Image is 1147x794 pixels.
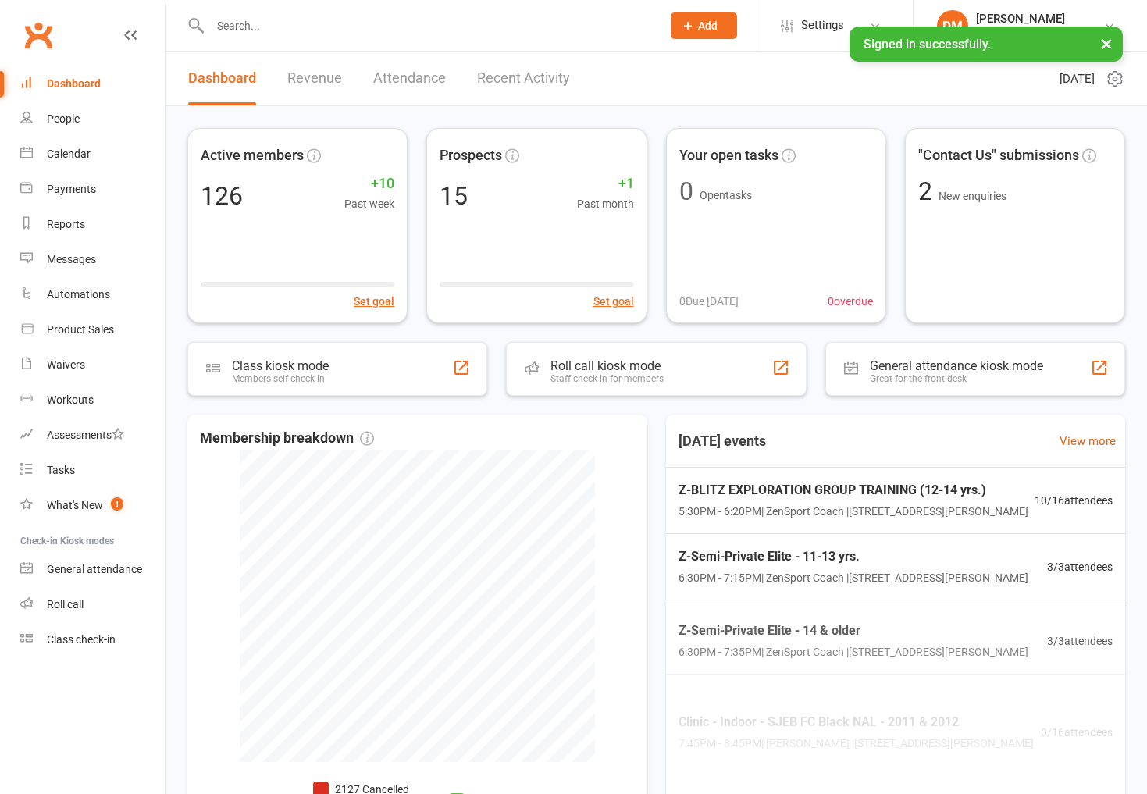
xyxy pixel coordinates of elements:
[201,183,243,208] div: 126
[1060,69,1095,88] span: [DATE]
[550,358,664,373] div: Roll call kiosk mode
[679,503,1028,520] span: 5:30PM - 6:20PM | ZenSport Coach | [STREET_ADDRESS][PERSON_NAME]
[47,77,101,90] div: Dashboard
[20,312,165,347] a: Product Sales
[1060,432,1116,450] a: View more
[201,144,304,167] span: Active members
[700,189,752,201] span: Open tasks
[47,112,80,125] div: People
[679,621,1028,641] span: Z-Semi-Private Elite - 14 & older
[870,373,1043,384] div: Great for the front desk
[1092,27,1120,60] button: ×
[47,218,85,230] div: Reports
[440,183,468,208] div: 15
[373,52,446,105] a: Attendance
[47,499,103,511] div: What's New
[679,735,1034,752] span: 7:45PM - 8:45PM | [PERSON_NAME] | [STREET_ADDRESS][PERSON_NAME]
[801,8,844,43] span: Settings
[47,393,94,406] div: Workouts
[47,323,114,336] div: Product Sales
[344,173,394,195] span: +10
[20,101,165,137] a: People
[577,195,634,212] span: Past month
[20,172,165,207] a: Payments
[19,16,58,55] a: Clubworx
[47,563,142,575] div: General attendance
[864,37,991,52] span: Signed in successfully.
[20,66,165,101] a: Dashboard
[1035,492,1113,509] span: 10 / 16 attendees
[440,144,502,167] span: Prospects
[47,253,96,265] div: Messages
[287,52,342,105] a: Revenue
[679,547,1028,567] span: Z-Semi-Private Elite - 11-13 yrs.
[20,383,165,418] a: Workouts
[1047,632,1113,650] span: 3 / 3 attendees
[20,418,165,453] a: Assessments
[47,633,116,646] div: Class check-in
[111,497,123,511] span: 1
[550,373,664,384] div: Staff check-in for members
[47,598,84,611] div: Roll call
[593,293,634,310] button: Set goal
[20,242,165,277] a: Messages
[47,358,85,371] div: Waivers
[20,488,165,523] a: What's New1
[477,52,570,105] a: Recent Activity
[20,347,165,383] a: Waivers
[976,12,1065,26] div: [PERSON_NAME]
[188,52,256,105] a: Dashboard
[870,358,1043,373] div: General attendance kiosk mode
[679,644,1028,661] span: 6:30PM - 7:35PM | ZenSport Coach | [STREET_ADDRESS][PERSON_NAME]
[679,179,693,204] div: 0
[679,144,778,167] span: Your open tasks
[20,587,165,622] a: Roll call
[666,427,778,455] h3: [DATE] events
[354,293,394,310] button: Set goal
[20,552,165,587] a: General attendance kiosk mode
[47,429,124,441] div: Assessments
[205,15,650,37] input: Search...
[679,712,1034,732] span: Clinic - Indoor - SJEB FC Black NAL - 2011 & 2012
[918,144,1079,167] span: "Contact Us" submissions
[679,293,739,310] span: 0 Due [DATE]
[1047,558,1113,575] span: 3 / 3 attendees
[20,207,165,242] a: Reports
[577,173,634,195] span: +1
[232,358,329,373] div: Class kiosk mode
[1041,723,1113,740] span: 0 / 16 attendees
[20,453,165,488] a: Tasks
[679,569,1028,586] span: 6:30PM - 7:15PM | ZenSport Coach | [STREET_ADDRESS][PERSON_NAME]
[20,137,165,172] a: Calendar
[937,10,968,41] div: DM
[679,480,1028,500] span: Z-BLITZ EXPLORATION GROUP TRAINING (12-14 yrs.)
[200,427,374,450] span: Membership breakdown
[47,183,96,195] div: Payments
[828,293,873,310] span: 0 overdue
[344,195,394,212] span: Past week
[47,148,91,160] div: Calendar
[918,176,939,206] span: 2
[47,288,110,301] div: Automations
[20,622,165,657] a: Class kiosk mode
[232,373,329,384] div: Members self check-in
[47,464,75,476] div: Tasks
[671,12,737,39] button: Add
[939,190,1006,202] span: New enquiries
[976,26,1065,40] div: ZenSport
[698,20,718,32] span: Add
[20,277,165,312] a: Automations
